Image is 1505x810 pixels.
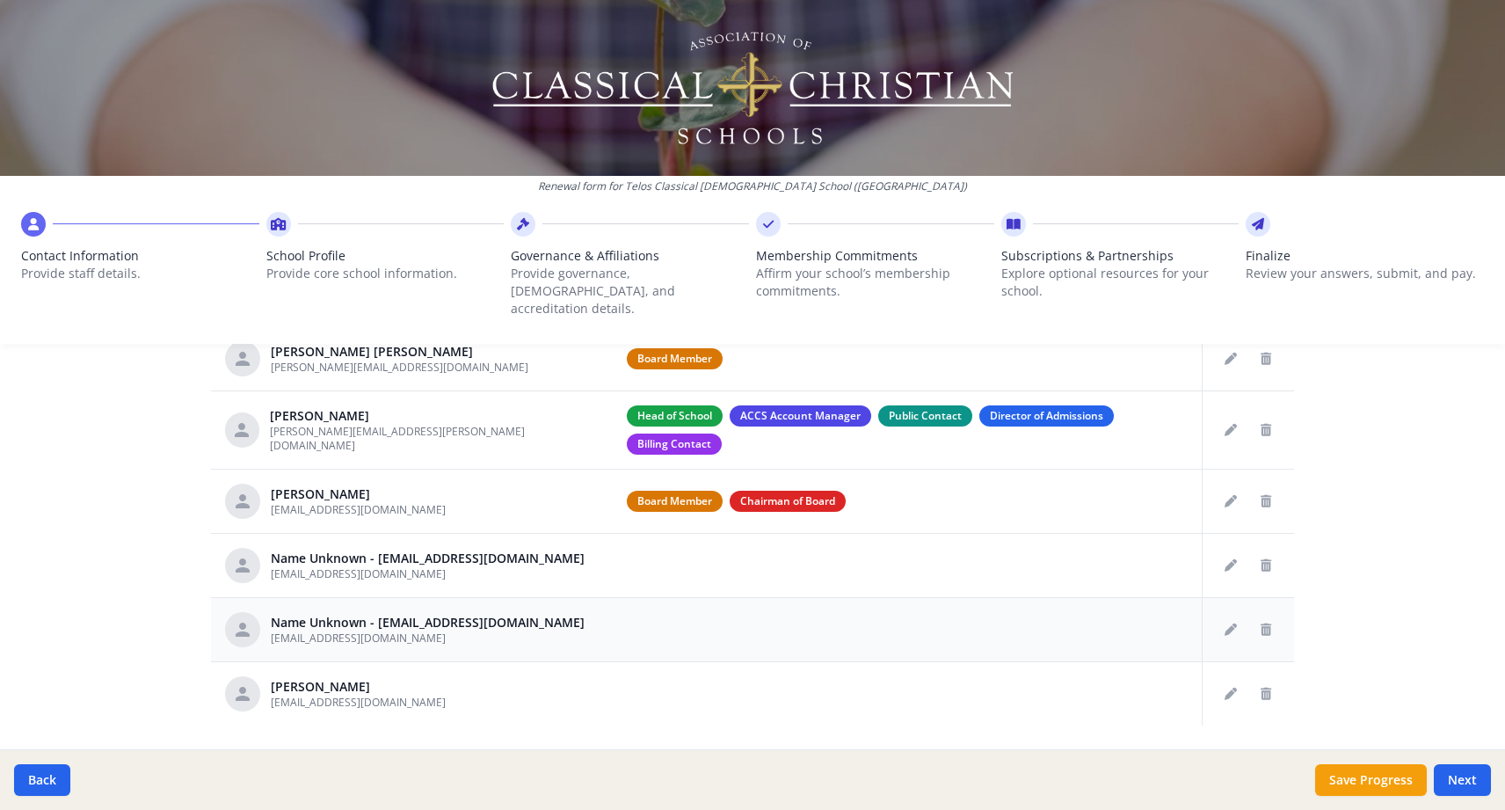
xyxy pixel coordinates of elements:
span: Governance & Affiliations [511,247,749,265]
button: Delete staff [1252,616,1280,644]
button: Edit staff [1217,680,1245,708]
button: Edit staff [1217,616,1245,644]
p: Review your answers, submit, and pay. [1246,265,1484,282]
div: Name Unknown - [EMAIL_ADDRESS][DOMAIN_NAME] [271,550,585,567]
button: Save Progress [1315,764,1427,796]
span: Contact Information [21,247,259,265]
span: Board Member [627,348,723,369]
span: Finalize [1246,247,1484,265]
div: [PERSON_NAME] [270,407,599,425]
button: Delete staff [1252,416,1280,444]
span: Head of School [627,405,723,427]
div: [PERSON_NAME] [271,678,446,696]
button: Delete staff [1252,680,1280,708]
span: ACCS Account Manager [730,405,871,427]
button: Edit staff [1217,416,1245,444]
span: Billing Contact [627,434,722,455]
p: Provide governance, [DEMOGRAPHIC_DATA], and accreditation details. [511,265,749,317]
span: Board Member [627,491,723,512]
span: [EMAIL_ADDRESS][DOMAIN_NAME] [271,695,446,710]
span: [PERSON_NAME][EMAIL_ADDRESS][PERSON_NAME][DOMAIN_NAME] [270,424,525,453]
span: Director of Admissions [979,405,1114,427]
div: Name Unknown - [EMAIL_ADDRESS][DOMAIN_NAME] [271,614,585,631]
button: Next [1434,764,1491,796]
button: Edit staff [1217,487,1245,515]
button: Edit staff [1217,551,1245,580]
button: Delete staff [1252,345,1280,373]
button: Edit staff [1217,345,1245,373]
button: Delete staff [1252,551,1280,580]
span: School Profile [266,247,505,265]
span: [EMAIL_ADDRESS][DOMAIN_NAME] [271,502,446,517]
span: [EMAIL_ADDRESS][DOMAIN_NAME] [271,631,446,646]
span: [PERSON_NAME][EMAIL_ADDRESS][DOMAIN_NAME] [271,360,528,375]
span: Chairman of Board [730,491,846,512]
div: [PERSON_NAME] [271,485,446,503]
p: Provide staff details. [21,265,259,282]
span: Subscriptions & Partnerships [1001,247,1240,265]
span: [EMAIL_ADDRESS][DOMAIN_NAME] [271,566,446,581]
img: Logo [490,26,1016,150]
span: Public Contact [878,405,972,427]
button: Delete staff [1252,487,1280,515]
p: Affirm your school’s membership commitments. [756,265,994,300]
span: Membership Commitments [756,247,994,265]
p: Provide core school information. [266,265,505,282]
p: Explore optional resources for your school. [1001,265,1240,300]
button: Back [14,764,70,796]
